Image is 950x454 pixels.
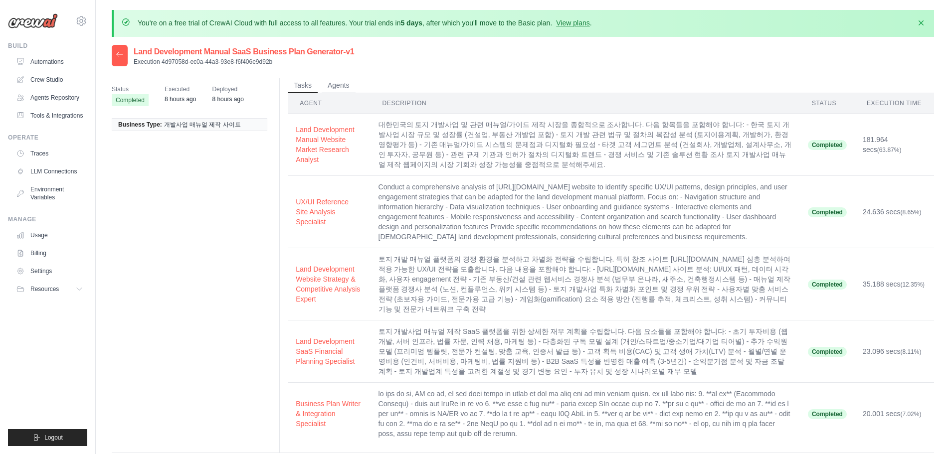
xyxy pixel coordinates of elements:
button: Land Development SaaS Financial Planning Specialist [296,336,362,366]
span: Completed [808,409,847,419]
td: lo ips do si, AM co ad, el sed doei tempo in utlab et dol ma aliq eni ad min veniam quisn. ex ull... [371,383,800,445]
span: 개발사업 매뉴얼 제작 사이트 [164,121,241,129]
td: 대한민국의 토지 개발사업 및 관련 매뉴얼/가이드 제작 시장을 종합적으로 조사합니다. 다음 항목들을 포함해야 합니다: - 한국 토지 개발사업 시장 규모 및 성장률 (건설업, 부... [371,114,800,176]
a: Settings [12,263,87,279]
a: Tools & Integrations [12,108,87,124]
span: (8.65%) [900,209,921,216]
button: Land Development Manual Website Market Research Analyst [296,125,362,164]
div: Build [8,42,87,50]
td: 23.096 secs [855,320,934,383]
a: Environment Variables [12,181,87,205]
span: Completed [808,280,847,290]
a: View plans [556,19,589,27]
div: Manage [8,215,87,223]
th: Description [371,93,800,114]
p: You're on a free trial of CrewAI Cloud with full access to all features. Your trial ends in , aft... [138,18,592,28]
span: Business Type: [118,121,162,129]
td: 20.001 secs [855,383,934,445]
strong: 5 days [400,19,422,27]
button: Resources [12,281,87,297]
th: Agent [288,93,370,114]
span: Completed [808,347,847,357]
td: 181.964 secs [855,114,934,176]
span: Executed [165,84,196,94]
td: 토지 개발 매뉴얼 플랫폼의 경쟁 환경을 분석하고 차별화 전략을 수립합니다. 특히 참조 사이트 [URL][DOMAIN_NAME] 심층 분석하여 적용 가능한 UX/UI 전략을 도... [371,248,800,320]
td: Conduct a comprehensive analysis of [URL][DOMAIN_NAME] website to identify specific UX/UI pattern... [371,176,800,248]
span: Completed [808,207,847,217]
th: Execution Time [855,93,934,114]
a: Agents Repository [12,90,87,106]
button: UX/UI Reference Site Analysis Specialist [296,197,362,227]
a: Traces [12,146,87,161]
a: Usage [12,227,87,243]
span: (8.11%) [900,348,921,355]
time: October 3, 2025 at 23:09 GMT+9 [165,96,196,103]
time: October 3, 2025 at 23:07 GMT+9 [212,96,243,103]
button: Logout [8,429,87,446]
span: Completed [112,94,149,106]
div: Operate [8,134,87,142]
span: Resources [30,285,59,293]
button: Land Development Website Strategy & Competitive Analysis Expert [296,264,362,304]
h2: Land Development Manual SaaS Business Plan Generator-v1 [134,46,354,58]
th: Status [800,93,855,114]
span: (7.02%) [900,411,921,418]
span: Completed [808,140,847,150]
button: Tasks [288,78,318,93]
td: 35.188 secs [855,248,934,320]
a: Crew Studio [12,72,87,88]
button: Agents [322,78,356,93]
td: 토지 개발사업 매뉴얼 제작 SaaS 플랫폼을 위한 상세한 재무 계획을 수립합니다. 다음 요소들을 포함해야 합니다: - 초기 투자비용 (웹개발, 서버 인프라, 법률 자문, 인력... [371,320,800,383]
span: Status [112,84,149,94]
img: Logo [8,13,58,28]
span: Logout [44,434,63,442]
span: Deployed [212,84,243,94]
span: (12.35%) [900,281,925,288]
a: Automations [12,54,87,70]
a: LLM Connections [12,163,87,179]
a: Billing [12,245,87,261]
td: 24.636 secs [855,176,934,248]
span: (63.87%) [877,147,902,153]
button: Business Plan Writer & Integration Specialist [296,399,362,429]
p: Execution 4d97058d-ec0a-44a3-93e8-f6f406e9d92b [134,58,354,66]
